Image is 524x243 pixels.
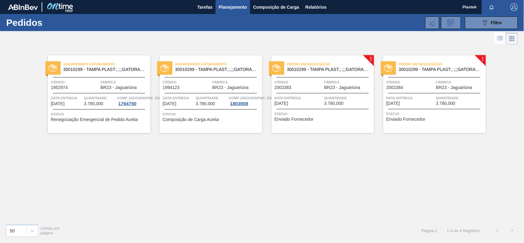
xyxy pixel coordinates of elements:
img: TNhmsLtSVTkK8tSr43FrP2fwEKptu5GPRR3wAAAABJRU5ErkJggg== [8,4,38,10]
span: 1994123 [163,85,180,90]
span: 30010299 - TAMPA PLAST.;.;;;GATORADE PET500; [63,67,145,72]
span: Filtro [491,20,502,25]
span: Fábrica [324,79,372,85]
img: status [272,64,280,72]
span: Data entrega [386,95,435,101]
span: 30010299 - TAMPA PLAST.;.;;;GATORADE PET500; [399,67,481,72]
img: status [161,64,169,72]
span: Código [51,79,99,85]
span: 30010299 - TAMPA PLAST.;.;;;GATORADE PET500; [287,67,369,72]
span: BR23 - Jaguariúna [212,85,249,90]
img: Logout [510,3,518,11]
a: !statusPedido em Negociação30010299 - TAMPA PLAST.;.;;;GATORADE PET500;Código2002383FábricaBR23 -... [262,55,374,133]
span: Código [275,79,323,85]
div: Importar Negociações dos Pedidos [425,16,439,29]
span: Fábrica [212,79,261,85]
div: 1803008 [229,101,249,106]
span: 23/09/2025 [386,101,400,106]
span: Comp. Carga [117,95,165,101]
a: Comp. [GEOGRAPHIC_DATA]1803008 [229,95,261,106]
span: Página : 1 [421,228,437,233]
span: 10/09/2025 [275,101,288,106]
span: Linhas por página [41,226,60,235]
img: status [384,64,392,72]
span: Tarefas [197,3,212,11]
span: 26/08/2025 [163,101,176,106]
div: Visão em Lista [494,33,506,44]
span: Quantidade [436,95,484,101]
span: Enviado Fornecedor [275,117,314,122]
span: 2002384 [386,85,403,90]
span: Planejamento [219,3,247,11]
h1: Pedidos [6,19,97,26]
span: Relatórios [305,3,326,11]
span: Status [51,111,149,117]
button: Filtro [465,16,518,29]
span: 3.780,000 [84,101,103,106]
span: 19/08/2025 [51,101,65,106]
div: 1764750 [117,101,138,106]
span: Fábrica [436,79,484,85]
span: Data entrega [275,95,323,101]
span: Pedido em Negociação [399,61,486,67]
img: status [49,64,57,72]
span: 30010299 - TAMPA PLAST.;.;;;GATORADE PET500; [175,67,257,72]
div: Solicitação de Revisão de Pedidos [441,16,461,29]
span: BR23 - Jaguariúna [324,85,361,90]
button: > [505,223,520,238]
span: Status [386,111,484,117]
span: Pedido em Negociação [287,61,374,67]
button: Notificações [482,3,502,12]
span: Data entrega [163,95,194,101]
span: Status [275,111,372,117]
span: Status [163,111,261,117]
a: !statusPedido em Negociação30010299 - TAMPA PLAST.;.;;;GATORADE PET500;Código2002384FábricaBR23 -... [374,55,486,133]
div: Visão em Cards [506,33,518,44]
span: BR23 - Jaguariúna [436,85,472,90]
a: Comp. [GEOGRAPHIC_DATA]1764750 [117,95,149,106]
span: 1 - 4 de 4 Registros [447,228,480,233]
span: 3.780,000 [324,101,344,106]
span: Composição de Carga Aceita [163,117,219,122]
a: statusAguardando Faturamento30010299 - TAMPA PLAST.;.;;;GATORADE PET500;Código1952974FábricaBR23 ... [39,55,150,133]
span: Código [386,79,435,85]
span: 2002383 [275,85,292,90]
span: 1952974 [51,85,68,90]
span: Fábrica [101,79,149,85]
span: Renegociação Emergencial de Pedido Aceita [51,117,138,122]
span: Enviado Fornecedor [386,117,426,122]
span: Data entrega [51,95,83,101]
span: Comp. Carga [229,95,277,101]
span: Código [163,79,211,85]
span: 3.780,000 [196,101,215,106]
span: Aguardando Faturamento [63,61,150,67]
a: statusAguardando Faturamento30010299 - TAMPA PLAST.;.;;;GATORADE PET500;Código1994123FábricaBR23 ... [150,55,262,133]
span: 3.780,000 [436,101,455,106]
span: Quantidade [196,95,227,101]
span: Quantidade [84,95,116,101]
span: Quantidade [324,95,372,101]
div: 50 [10,228,15,233]
span: BR23 - Jaguariúna [101,85,137,90]
span: Composição de Carga [253,3,299,11]
button: < [489,223,505,238]
span: Aguardando Faturamento [175,61,262,67]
